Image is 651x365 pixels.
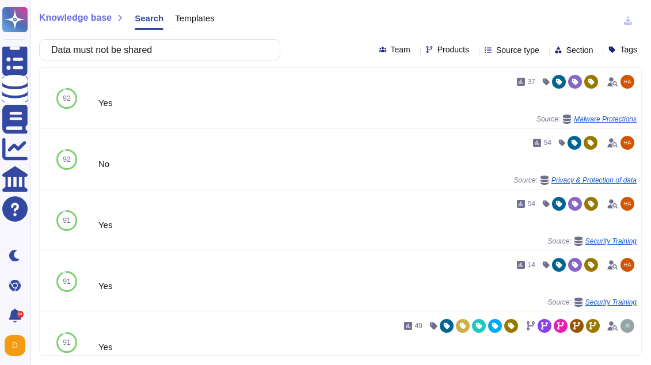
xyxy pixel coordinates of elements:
[551,177,637,184] span: Privacy & Protection of data
[528,200,535,207] span: 54
[620,45,637,54] span: Tags
[98,98,637,107] div: Yes
[63,278,70,285] span: 91
[17,311,24,318] div: 9+
[528,78,535,85] span: 37
[45,40,268,60] input: Search a question or template...
[98,159,637,168] div: No
[547,237,637,246] span: Source:
[5,335,25,356] img: user
[415,322,422,329] span: 49
[620,258,634,272] img: user
[98,343,637,351] div: Yes
[620,197,634,211] img: user
[437,45,469,54] span: Products
[620,136,634,150] img: user
[135,14,163,22] span: Search
[39,13,112,22] span: Knowledge base
[585,299,637,306] span: Security Training
[547,298,637,307] span: Source:
[63,156,70,163] span: 92
[566,46,593,54] span: Section
[496,46,539,54] span: Source type
[391,45,410,54] span: Team
[620,75,634,89] img: user
[620,319,634,333] img: user
[63,339,70,346] span: 91
[574,116,637,123] span: Malware Protections
[585,238,637,245] span: Security Training
[536,115,637,124] span: Source:
[98,282,637,290] div: Yes
[544,139,551,146] span: 54
[63,217,70,224] span: 91
[2,333,33,358] button: user
[528,261,535,268] span: 14
[98,220,637,229] div: Yes
[63,95,70,102] span: 92
[514,176,637,185] span: Source:
[175,14,214,22] span: Templates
